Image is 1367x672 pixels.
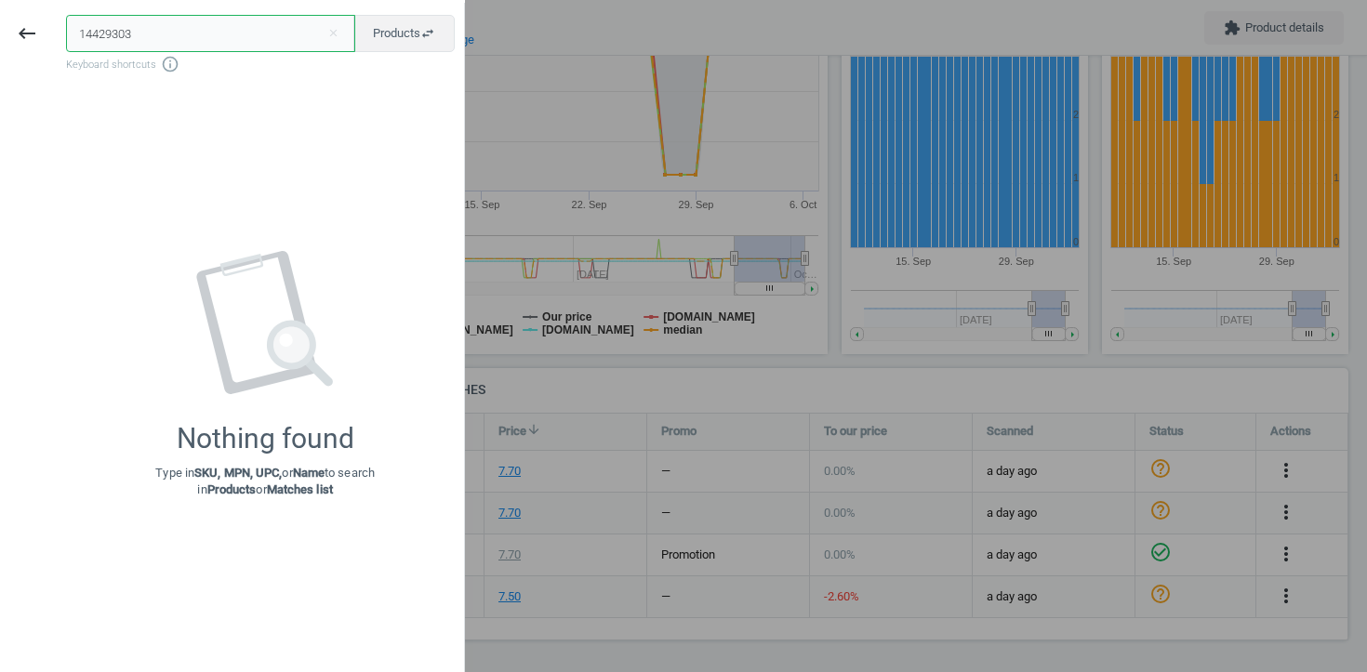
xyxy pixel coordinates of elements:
[319,25,347,42] button: Close
[293,466,325,480] strong: Name
[161,55,179,73] i: info_outline
[66,55,455,73] span: Keyboard shortcuts
[267,482,333,496] strong: Matches list
[373,25,435,42] span: Products
[194,466,282,480] strong: SKU, MPN, UPC,
[207,482,257,496] strong: Products
[155,465,375,498] p: Type in or to search in or
[420,26,435,41] i: swap_horiz
[353,15,455,52] button: Productsswap_horiz
[6,12,48,56] button: keyboard_backspace
[16,22,38,45] i: keyboard_backspace
[177,422,354,455] div: Nothing found
[66,15,355,52] input: Enter the SKU or product name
